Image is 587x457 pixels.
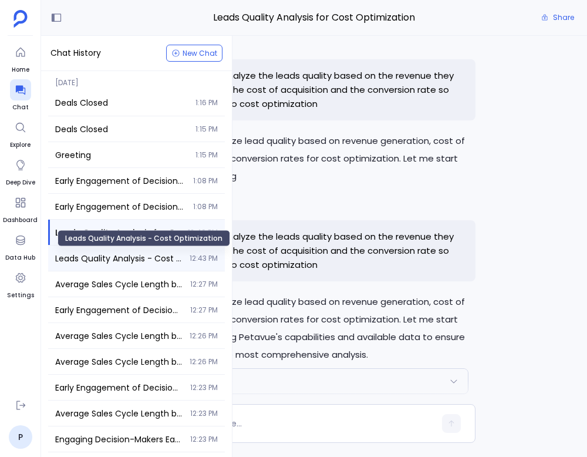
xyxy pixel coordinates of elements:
[55,227,181,238] span: Leads Quality Analysis for Cost Optimization
[160,293,468,364] p: I'll help you analyze lead quality based on revenue generation, cost of acquisition, and conversi...
[190,331,218,341] span: 12:26 PM
[190,409,218,418] span: 12:23 PM
[10,117,31,150] a: Explore
[553,13,574,22] span: Share
[190,435,218,444] span: 12:23 PM
[55,175,186,187] span: Early Engagement of Decision-Makers in Closed Deals
[55,201,186,213] span: Early Engagement of Decision-Makers in Closed Deals
[10,42,31,75] a: Home
[55,434,183,445] span: Engaging Decision-Makers Early in Deals
[195,98,218,107] span: 1:16 PM
[190,357,218,367] span: 12:26 PM
[9,425,32,449] a: P
[6,178,35,187] span: Deep Dive
[55,149,188,161] span: Greeting
[55,278,183,290] span: Average Sales Cycle Length by Industry
[193,202,218,211] span: 1:08 PM
[190,254,218,263] span: 12:43 PM
[5,253,35,263] span: Data Hub
[195,125,218,134] span: 1:15 PM
[10,140,31,150] span: Explore
[55,356,183,368] span: Average Sales Cycle Length by Industry
[7,267,34,300] a: Settings
[183,50,217,57] span: New Chat
[50,47,101,59] span: Chat History
[14,10,28,28] img: petavue logo
[55,330,183,342] span: Average Sales Cycle Length by Industry
[55,123,188,135] span: Deals Closed
[190,280,218,289] span: 12:27 PM
[181,69,468,111] p: I want to analyze the leads quality based on the revenue they generate , the cost of acquisition ...
[190,383,218,392] span: 12:23 PM
[58,230,230,247] div: Leads Quality Analysis - Cost Optimization
[164,10,464,25] span: Leads Quality Analysis for Cost Optimization
[7,291,34,300] span: Settings
[190,305,218,315] span: 12:27 PM
[48,71,225,88] span: [DATE]
[3,216,38,225] span: Dashboard
[181,230,468,272] p: I want to analyze the leads quality based on the revenue they generate , the cost of acquisition ...
[10,65,31,75] span: Home
[166,45,222,62] button: New Chat
[10,103,31,112] span: Chat
[5,230,35,263] a: Data Hub
[55,253,183,264] span: Leads Quality Analysis - Cost Optimization
[193,176,218,186] span: 1:08 PM
[3,192,38,225] a: Dashboard
[195,150,218,160] span: 1:15 PM
[55,408,183,419] span: Average Sales Cycle Length by Industry
[55,304,183,316] span: Early Engagement of Decision-Makers in Closed Deals
[534,9,581,26] button: Share
[55,382,183,394] span: Early Engagement of Decision-Makers in Closed Deals
[55,97,188,109] span: Deals Closed
[10,79,31,112] a: Chat
[6,154,35,187] a: Deep Dive
[160,132,468,185] p: I'll help you analyze lead quality based on revenue generation, cost of acquisition, and conversi...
